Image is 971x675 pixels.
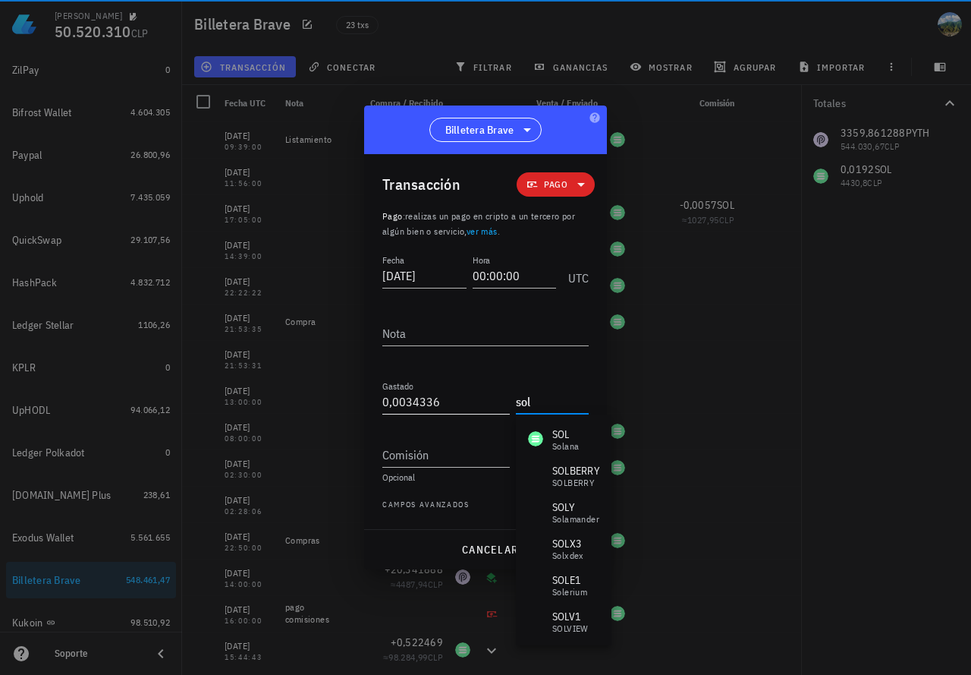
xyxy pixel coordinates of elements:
div: Solamander [552,515,599,524]
p: : [382,209,589,239]
button: cancelar [455,536,524,563]
div: Solxdex [552,551,584,560]
div: SOLY-icon [528,504,543,519]
span: Campos avanzados [382,499,470,514]
label: Fecha [382,254,404,266]
div: SOLV1-icon [528,613,543,629]
div: SOLE1 [552,572,587,588]
span: Pago [382,210,403,222]
span: realizas un pago en cripto a un tercero por algún bien o servicio, . [382,210,575,237]
div: SOL-icon [528,431,543,446]
span: Billetera Brave [445,122,514,137]
div: Solerium [552,588,587,597]
div: SOL [552,427,579,442]
div: SOLBERRY [552,478,599,487]
input: Moneda [516,390,586,414]
div: SOLX3 [552,536,584,551]
div: SOLVIEW [552,624,589,633]
div: SOLV1 [552,609,589,624]
div: SOLBERRY-icon [528,468,543,483]
label: Gastado [382,380,413,392]
div: SOLE1-icon [528,577,543,592]
div: Solana [552,442,579,451]
div: Opcional [382,473,589,482]
div: SOLY [552,500,599,515]
div: UTC [562,254,589,292]
div: Transacción [382,172,460,197]
a: ver más [467,226,498,237]
div: SOLBERRY [552,463,599,478]
span: cancelar [461,543,518,557]
span: Pago [544,177,567,192]
label: Hora [473,254,490,266]
div: SOLX3-icon [528,541,543,556]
